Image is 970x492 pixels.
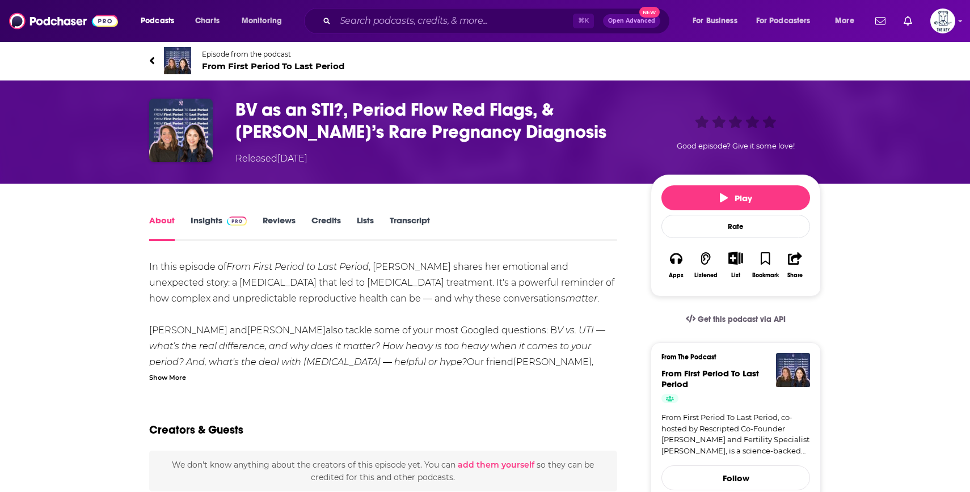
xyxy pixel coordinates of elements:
[835,13,854,29] span: More
[149,215,175,241] a: About
[677,306,795,333] a: Get this podcast via API
[573,14,594,28] span: ⌘ K
[172,460,594,482] span: We don't know anything about the creators of this episode yet . You can so they can be credited f...
[9,10,118,32] img: Podchaser - Follow, Share and Rate Podcasts
[776,353,810,387] img: From First Period To Last Period
[724,252,747,264] button: Show More Button
[149,47,821,74] a: From First Period To Last PeriodEpisode from the podcastFrom First Period To Last Period
[458,460,534,469] button: add them yourself
[661,215,810,238] div: Rate
[930,9,955,33] button: Show profile menu
[930,9,955,33] span: Logged in as TheKeyPR
[677,142,795,150] span: Good episode? Give it some love!
[566,293,597,304] em: matter
[227,217,247,226] img: Podchaser Pro
[234,12,297,30] button: open menu
[164,47,191,74] img: From First Period To Last Period
[691,244,720,286] button: Listened
[235,99,632,143] h1: BV as an STI?, Period Flow Red Flags, & Katherine’s Rare Pregnancy Diagnosis
[195,13,220,29] span: Charts
[756,13,811,29] span: For Podcasters
[315,8,681,34] div: Search podcasts, credits, & more...
[608,18,655,24] span: Open Advanced
[871,11,890,31] a: Show notifications dropdown
[694,272,718,279] div: Listened
[749,12,827,30] button: open menu
[721,244,750,286] div: Show More ButtonList
[311,215,341,241] a: Credits
[202,50,344,58] span: Episode from the podcast
[149,325,605,367] em: V vs. UTI — what’s the real difference, and why does it matter? How heavy is too heavy when it co...
[661,353,801,361] h3: From The Podcast
[899,11,917,31] a: Show notifications dropdown
[226,261,369,272] em: From First Period to Last Period
[731,272,740,279] div: List
[247,325,326,336] a: [PERSON_NAME]
[149,99,213,162] img: BV as an STI?, Period Flow Red Flags, & Katherine’s Rare Pregnancy Diagnosis
[750,244,780,286] button: Bookmark
[133,12,189,30] button: open menu
[930,9,955,33] img: User Profile
[191,215,247,241] a: InsightsPodchaser Pro
[661,368,759,389] a: From First Period To Last Period
[661,185,810,210] button: Play
[390,215,430,241] a: Transcript
[202,61,344,71] span: From First Period To Last Period
[235,152,307,166] div: Released [DATE]
[661,244,691,286] button: Apps
[752,272,779,279] div: Bookmark
[603,14,660,28] button: Open AdvancedNew
[781,244,810,286] button: Share
[669,272,684,279] div: Apps
[720,193,752,203] span: Play
[639,7,660,18] span: New
[141,13,174,29] span: Podcasts
[685,12,752,30] button: open menu
[188,12,226,30] a: Charts
[149,423,243,437] h2: Creators & Guests
[335,12,573,30] input: Search podcasts, credits, & more...
[357,215,374,241] a: Lists
[827,12,868,30] button: open menu
[661,412,810,456] a: From First Period To Last Period, co-hosted by Rescripted Co-Founder [PERSON_NAME] and Fertility ...
[698,315,786,324] span: Get this podcast via API
[242,13,282,29] span: Monitoring
[661,465,810,490] button: Follow
[263,215,296,241] a: Reviews
[693,13,737,29] span: For Business
[787,272,803,279] div: Share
